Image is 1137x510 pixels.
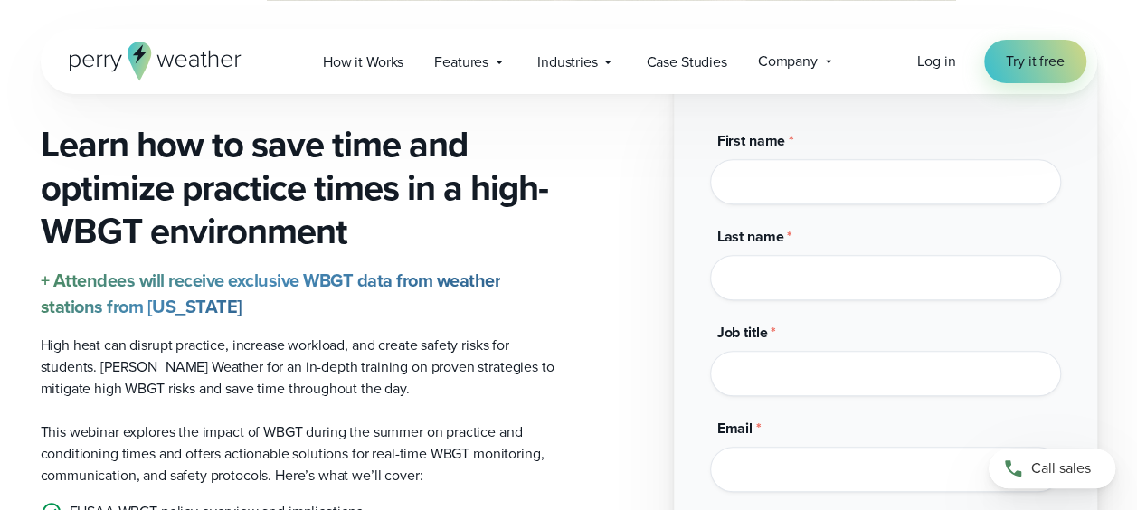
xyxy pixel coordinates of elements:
span: Job title [717,322,768,343]
span: First name [717,130,786,151]
p: High heat can disrupt practice, increase workload, and create safety risks for students. [PERSON_... [41,335,554,400]
a: Log in [917,51,955,72]
span: Industries [537,52,598,73]
a: Try it free [984,40,1085,83]
span: How it Works [323,52,403,73]
span: Try it free [1006,51,1064,72]
span: Email [717,418,753,439]
span: Case Studies [646,52,726,73]
h3: Learn how to save time and optimize practice times in a high-WBGT environment [41,123,554,253]
strong: + Attendees will receive exclusive WBGT data from weather stations from [US_STATE] [41,267,501,320]
span: Company [758,51,818,72]
a: How it Works [308,43,419,80]
span: Log in [917,51,955,71]
span: Features [434,52,488,73]
a: Case Studies [630,43,742,80]
span: Last name [717,226,784,247]
p: This webinar explores the impact of WBGT during the summer on practice and conditioning times and... [41,421,554,486]
span: Call sales [1031,458,1091,479]
a: Call sales [989,449,1115,488]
